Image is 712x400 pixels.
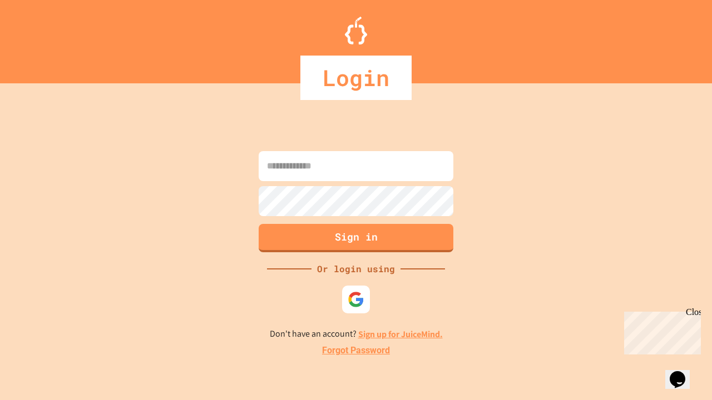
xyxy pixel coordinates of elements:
iframe: chat widget [620,307,701,354]
img: Logo.svg [345,17,367,44]
a: Forgot Password [322,344,390,357]
p: Don't have an account? [270,327,443,341]
div: Or login using [311,262,400,276]
div: Login [300,56,412,100]
iframe: chat widget [665,356,701,389]
button: Sign in [259,224,453,252]
div: Chat with us now!Close [4,4,77,71]
a: Sign up for JuiceMind. [358,328,443,340]
img: google-icon.svg [348,291,364,308]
